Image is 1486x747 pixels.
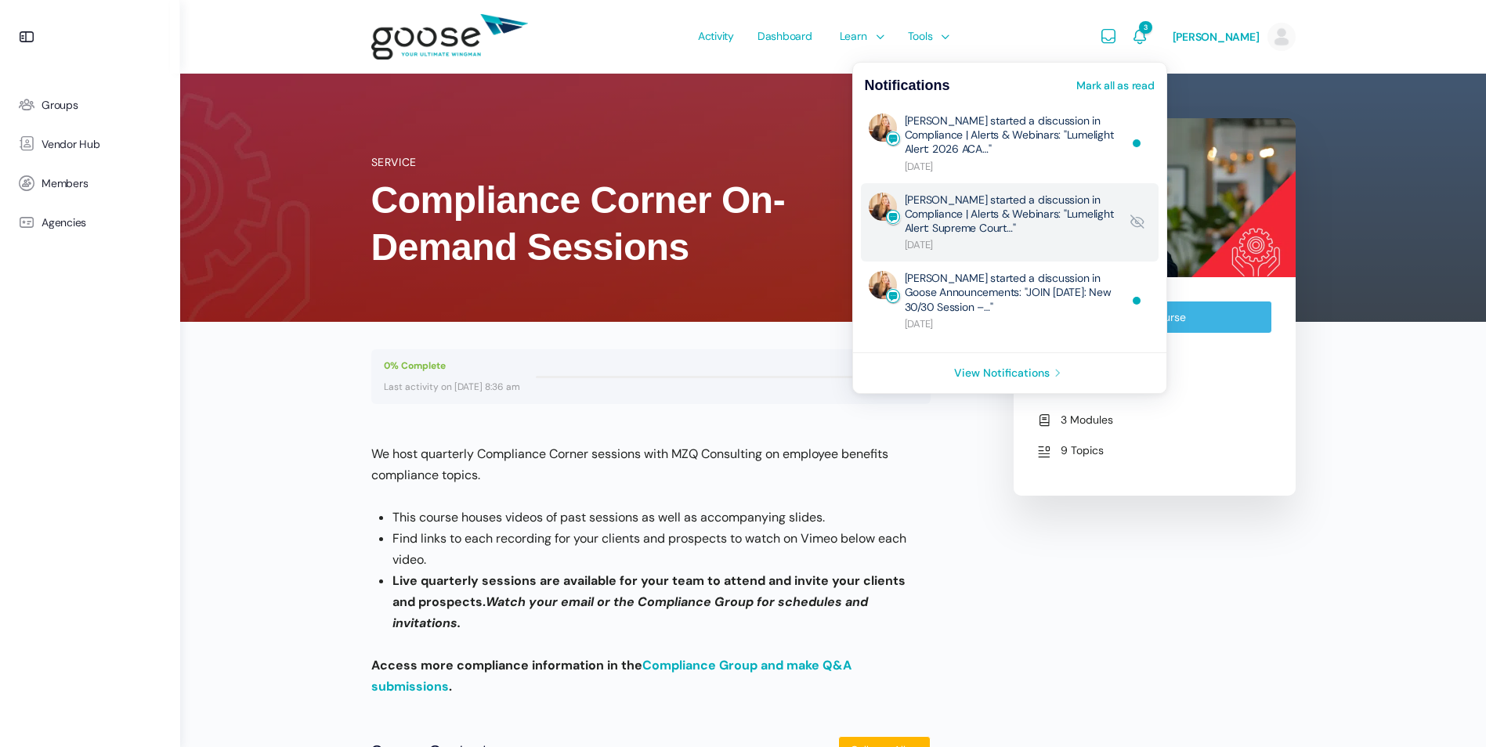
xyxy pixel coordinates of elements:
strong: Access more compliance information in the . [371,657,851,695]
iframe: Chat Widget [1408,672,1486,747]
span: Groups [42,99,78,112]
span: Agencies [42,216,86,229]
a: Members [8,164,172,203]
a: Vendor Hub [8,125,172,164]
a: Agencies [8,203,172,242]
img: Profile Photo [869,271,897,299]
li: 9 Topics [1037,442,1272,460]
li: 3 Modules [1037,410,1272,429]
a: Mark all as read [1076,80,1154,91]
h2: Notifications [865,78,950,92]
a: Service [371,155,417,169]
strong: Live quarterly sessions are available for your team to attend and invite your clients and prospects. [392,572,906,631]
h4: Course Includes [1037,379,1272,410]
img: Profile Photo [869,114,897,142]
span: Members [42,177,88,190]
p: We host quarterly Compliance Corner sessions with MZQ Consulting on employee benefits compliance ... [371,443,931,485]
li: Find links to each recording for your clients and prospects to watch on Vimeo below each video. [392,528,931,570]
img: Profile Photo [869,193,897,221]
a: View Notifications [853,353,1166,393]
div: 0% Complete [384,355,520,377]
div: Last activity on [DATE] 8:36 am [384,377,520,398]
span: Vendor Hub [42,138,100,151]
h1: Compliance Corner On-Demand Sessions [371,177,920,271]
span: [PERSON_NAME] [1173,30,1260,44]
span: 3 [1139,21,1152,34]
em: Watch your email or the Compliance Group for schedules and invitations. [392,594,868,631]
a: Groups [8,85,172,125]
li: This course houses videos of past sessions as well as accompanying slides. [392,507,931,528]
